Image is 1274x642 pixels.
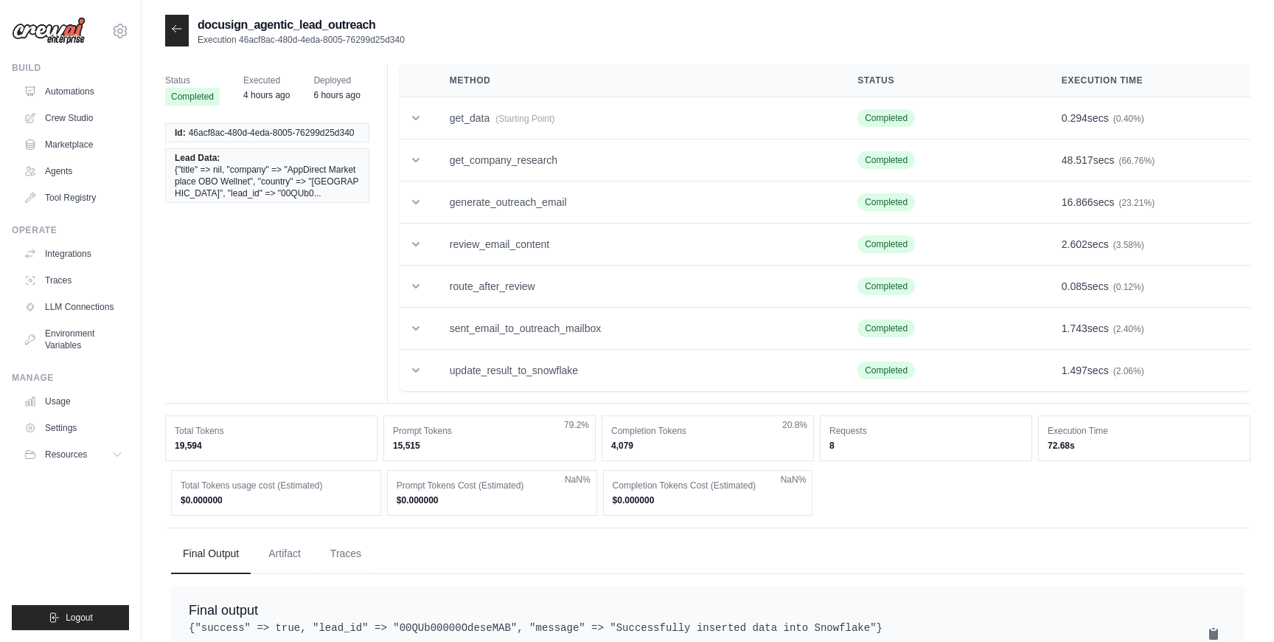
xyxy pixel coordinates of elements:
span: (3.58%) [1113,240,1144,250]
button: Logout [12,605,129,630]
dt: Completion Tokens [611,425,804,437]
time: September 2, 2025 at 16:05 CDT [313,90,360,100]
dd: $0.000000 [613,494,804,506]
dt: Total Tokens usage cost (Estimated) [181,480,372,491]
span: (23.21%) [1118,198,1155,208]
dt: Prompt Tokens Cost (Estimated) [397,480,588,491]
a: Integrations [18,242,129,266]
a: Marketplace [18,133,129,156]
th: Method [432,64,840,97]
span: (2.06%) [1113,366,1144,376]
td: secs [1044,224,1250,266]
span: (2.40%) [1113,324,1144,334]
td: route_after_review [432,266,840,308]
p: Execution 46acf8ac-480d-4eda-8005-76299d25d340 [198,34,405,46]
span: Completed [857,362,915,379]
td: get_data [432,97,840,139]
span: Logout [66,612,93,624]
a: Environment Variables [18,322,129,357]
td: review_email_content [432,224,840,266]
div: Build [12,62,129,74]
span: 0.294 [1062,112,1087,124]
dd: 8 [829,440,1023,452]
td: secs [1044,182,1250,224]
span: Final output [189,603,258,618]
th: Status [840,64,1044,97]
time: September 2, 2025 at 18:09 CDT [243,90,290,100]
span: 1.743 [1062,322,1087,334]
a: Automations [18,80,129,103]
td: get_company_research [432,139,840,182]
dd: 4,079 [611,440,804,452]
pre: {"success" => true, "lead_id" => "00QUb00000OdeseMAB", "message" => "Successfully inserted data i... [189,621,1227,635]
span: Lead Data: [175,152,220,164]
span: (66.76%) [1118,156,1155,166]
span: NaN% [781,474,807,486]
a: Crew Studio [18,106,129,130]
a: Traces [18,269,129,292]
td: generate_outreach_email [432,182,840,224]
a: Tool Registry [18,186,129,210]
td: secs [1044,97,1250,139]
td: secs [1044,266,1250,308]
dt: Requests [829,425,1023,437]
td: secs [1044,139,1250,182]
span: 79.2% [564,419,589,431]
a: Settings [18,416,129,440]
td: secs [1044,350,1250,392]
a: LLM Connections [18,295,129,319]
span: 20.8% [782,419,807,431]
span: 2.602 [1062,238,1087,250]
dd: 19,594 [175,440,368,452]
span: 0.085 [1062,280,1087,292]
span: Completed [857,235,915,253]
dt: Completion Tokens Cost (Estimated) [613,480,804,491]
span: 48.517 [1062,154,1093,166]
button: Traces [318,534,373,574]
dd: 72.68s [1048,440,1241,452]
div: Operate [12,224,129,236]
button: Artifact [257,534,313,574]
span: Completed [857,193,915,211]
span: (0.12%) [1113,282,1144,292]
dd: $0.000000 [397,494,588,506]
img: Logo [12,17,86,45]
span: 1.497 [1062,365,1087,376]
span: Executed [243,73,290,88]
span: (0.40%) [1113,114,1144,124]
span: Completed [165,88,220,106]
span: Completed [857,320,915,337]
span: Completed [857,109,915,127]
button: Resources [18,443,129,466]
button: Final Output [171,534,251,574]
dt: Prompt Tokens [393,425,586,437]
span: Deployed [313,73,360,88]
span: (Starting Point) [495,114,554,124]
dd: 15,515 [393,440,586,452]
span: Id: [175,127,186,139]
a: Agents [18,159,129,183]
span: Status [165,73,220,88]
dt: Total Tokens [175,425,368,437]
span: NaN% [565,474,591,486]
span: 46acf8ac-480d-4eda-8005-76299d25d340 [189,127,355,139]
span: {"title" => nil, "company" => "AppDirect Marketplace OBO Wellnet", "country" => "[GEOGRAPHIC_DATA... [175,164,360,199]
span: Completed [857,277,915,295]
span: 16.866 [1062,196,1093,208]
a: Usage [18,390,129,413]
td: secs [1044,308,1250,350]
td: sent_email_to_outreach_mailbox [432,308,840,350]
h2: docusign_agentic_lead_outreach [198,16,405,34]
dd: $0.000000 [181,494,372,506]
span: Completed [857,151,915,169]
dt: Execution Time [1048,425,1241,437]
span: Resources [45,449,87,460]
td: update_result_to_snowflake [432,350,840,392]
div: Manage [12,372,129,384]
th: Execution Time [1044,64,1250,97]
